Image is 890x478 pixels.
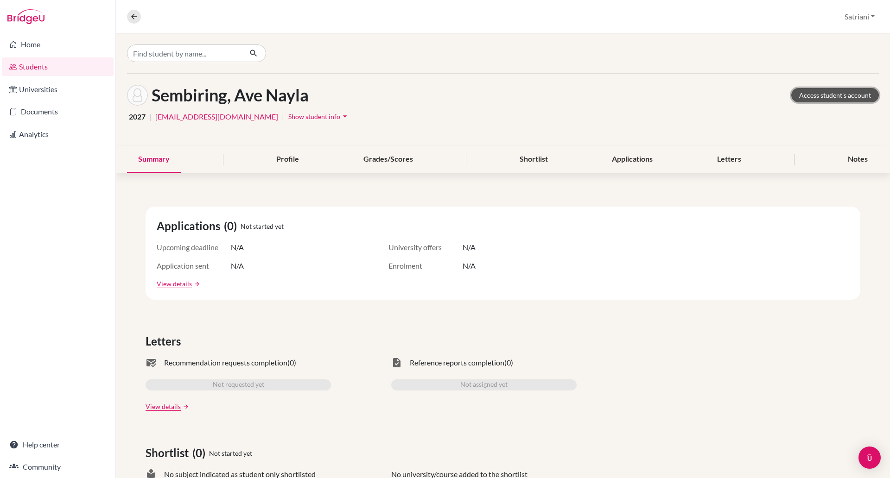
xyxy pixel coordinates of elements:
[2,80,114,99] a: Universities
[149,111,152,122] span: |
[504,357,513,368] span: (0)
[791,88,879,102] a: Access student's account
[241,221,284,231] span: Not started yet
[840,8,879,25] button: Satriani
[288,113,340,120] span: Show student info
[129,111,146,122] span: 2027
[2,102,114,121] a: Documents
[388,242,463,253] span: University offers
[463,242,476,253] span: N/A
[463,260,476,271] span: N/A
[460,379,508,390] span: Not assigned yet
[391,357,402,368] span: task
[265,146,310,173] div: Profile
[192,445,209,461] span: (0)
[601,146,664,173] div: Applications
[224,218,241,234] span: (0)
[340,112,350,121] i: arrow_drop_down
[2,458,114,476] a: Community
[181,403,189,410] a: arrow_forward
[2,35,114,54] a: Home
[288,109,350,124] button: Show student infoarrow_drop_down
[837,146,879,173] div: Notes
[231,260,244,271] span: N/A
[157,260,231,271] span: Application sent
[146,445,192,461] span: Shortlist
[152,85,309,105] h1: Sembiring, Ave Nayla
[410,357,504,368] span: Reference reports completion
[209,448,252,458] span: Not started yet
[2,125,114,144] a: Analytics
[213,379,264,390] span: Not requested yet
[706,146,752,173] div: Letters
[352,146,424,173] div: Grades/Scores
[7,9,44,24] img: Bridge-U
[164,357,287,368] span: Recommendation requests completion
[146,402,181,411] a: View details
[127,44,242,62] input: Find student by name...
[157,279,192,289] a: View details
[231,242,244,253] span: N/A
[146,333,184,350] span: Letters
[127,85,148,106] img: Ave Nayla Sembiring's avatar
[127,146,181,173] div: Summary
[157,242,231,253] span: Upcoming deadline
[509,146,559,173] div: Shortlist
[2,435,114,454] a: Help center
[155,111,278,122] a: [EMAIL_ADDRESS][DOMAIN_NAME]
[157,218,224,234] span: Applications
[287,357,296,368] span: (0)
[192,281,200,287] a: arrow_forward
[146,357,157,368] span: mark_email_read
[282,111,284,122] span: |
[858,447,881,469] div: Open Intercom Messenger
[388,260,463,271] span: Enrolment
[2,57,114,76] a: Students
